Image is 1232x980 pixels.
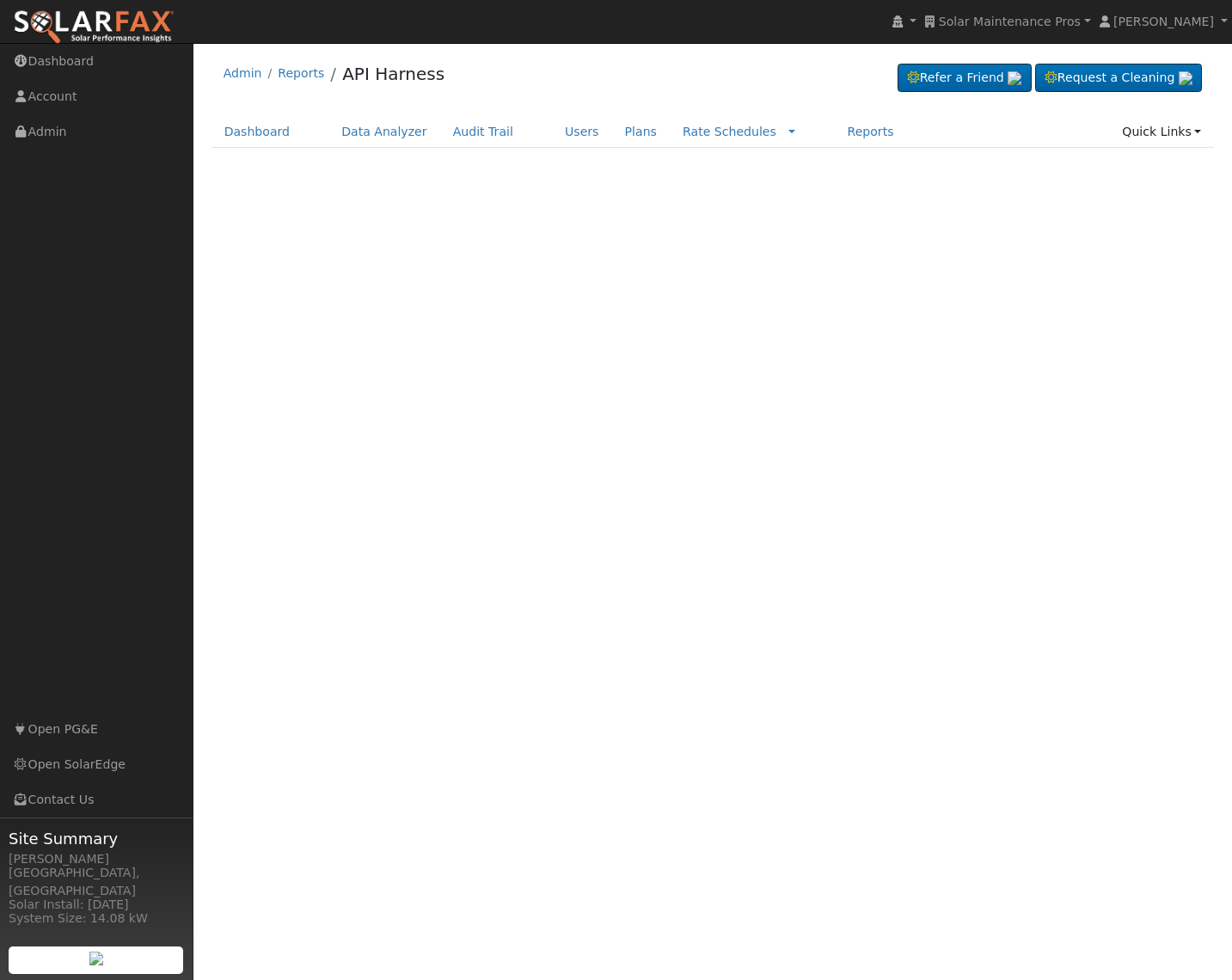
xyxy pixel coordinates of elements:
[13,9,175,46] img: SolarFax
[9,864,184,900] div: [GEOGRAPHIC_DATA], [GEOGRAPHIC_DATA]
[1035,64,1202,93] a: Request a Cleaning
[1113,15,1214,28] span: [PERSON_NAME]
[1008,71,1021,85] img: retrieve
[9,910,184,928] div: System Size: 14.08 kW
[9,850,184,868] div: [PERSON_NAME]
[1179,71,1192,85] img: retrieve
[211,116,303,148] a: Dashboard
[9,827,184,850] span: Site Summary
[939,15,1081,28] span: Solar Maintenance Pros
[1109,116,1214,148] a: Quick Links
[898,64,1032,93] a: Refer a Friend
[612,116,670,148] a: Plans
[683,125,776,138] a: Rate Schedules
[224,66,262,80] a: Admin
[440,116,526,148] a: Audit Trail
[89,952,103,965] img: retrieve
[328,116,440,148] a: Data Analyzer
[342,64,444,84] a: API Harness
[834,116,906,148] a: Reports
[9,896,184,914] div: Solar Install: [DATE]
[278,66,324,80] a: Reports
[552,116,612,148] a: Users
